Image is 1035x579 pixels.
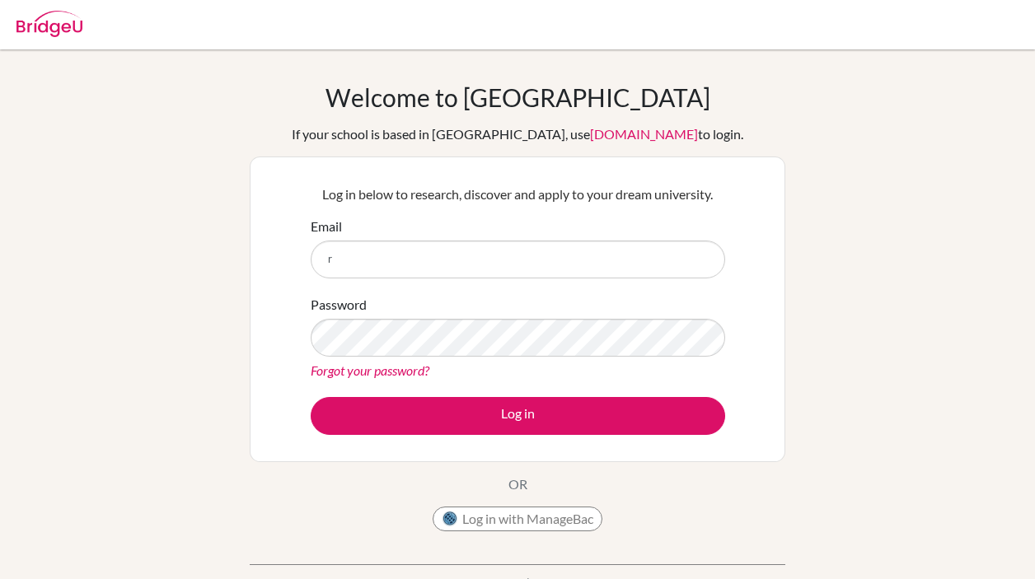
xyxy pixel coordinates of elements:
[311,362,429,378] a: Forgot your password?
[325,82,710,112] h1: Welcome to [GEOGRAPHIC_DATA]
[311,217,342,236] label: Email
[311,184,725,204] p: Log in below to research, discover and apply to your dream university.
[311,295,367,315] label: Password
[292,124,743,144] div: If your school is based in [GEOGRAPHIC_DATA], use to login.
[311,397,725,435] button: Log in
[433,507,602,531] button: Log in with ManageBac
[590,126,698,142] a: [DOMAIN_NAME]
[508,474,527,494] p: OR
[16,11,82,37] img: Bridge-U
